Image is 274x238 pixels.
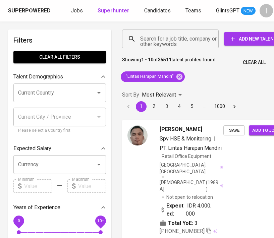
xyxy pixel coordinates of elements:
div: (1989) [160,179,223,192]
span: Teams [185,7,201,14]
button: Go to page 2 [149,101,159,112]
a: Jobs [71,7,84,15]
span: Clear All filters [19,53,101,61]
span: Spv HSE & Monitoring [160,135,211,142]
span: Candidates [144,7,171,14]
b: Total YoE: [168,219,193,227]
span: GlintsGPT [216,7,239,14]
b: Expected: [166,202,186,218]
button: Go to page 5 [187,101,198,112]
div: Expected Salary [13,142,106,155]
button: Go to page 1000 [212,101,227,112]
div: … [200,103,210,110]
a: GlintsGPT NEW [216,7,256,15]
h6: Filters [13,35,106,46]
button: Save [223,125,245,136]
div: I [260,4,273,17]
div: IDR 4.000.000 [160,202,213,218]
a: Teams [185,7,203,15]
p: Sort By [122,91,139,99]
span: NEW [241,8,256,14]
p: Years of Experience [13,203,60,212]
img: 5b18e8c8fe404b3112699f49cc020ed7.jpg [127,125,148,145]
span: 3 [195,219,198,227]
div: Most Relevant [142,89,184,101]
span: | [214,135,216,143]
input: Value [24,179,52,193]
div: [GEOGRAPHIC_DATA], [GEOGRAPHIC_DATA] [160,162,223,175]
div: Talent Demographics [13,70,106,83]
p: Expected Salary [13,144,51,153]
span: [PERSON_NAME] [160,125,202,133]
a: Superhunter [98,7,131,15]
p: Talent Demographics [13,73,63,81]
button: Go to page 4 [174,101,185,112]
span: [DEMOGRAPHIC_DATA] [160,179,206,192]
span: Retail Office Equipment [162,154,211,159]
button: Open [94,88,104,98]
nav: pagination navigation [122,101,241,112]
span: Save [227,127,241,134]
p: Not open to relocation [166,194,213,200]
a: Candidates [144,7,172,15]
span: "Lintas Harapan Mandiri" [121,73,178,80]
span: 10+ [97,219,104,223]
button: Open [94,160,104,169]
span: [PHONE_NUMBER] [160,228,205,234]
input: Value [78,179,106,193]
button: Clear All filters [13,51,106,63]
p: Most Relevant [142,91,176,99]
button: Go to page 3 [161,101,172,112]
b: Superhunter [98,7,129,14]
span: Clear All [243,58,266,67]
p: Please select a Country first [18,127,101,134]
div: Superpowered [8,7,51,15]
div: Years of Experience [13,201,106,214]
button: Go to next page [229,101,240,112]
b: 35511 [158,57,171,62]
b: 1 - 10 [141,57,153,62]
img: magic_wand.svg [220,166,223,169]
div: "Lintas Harapan Mandiri" [121,71,185,82]
span: 0 [17,219,20,223]
a: Superpowered [8,7,52,15]
span: Jobs [71,7,83,14]
button: Clear All [240,56,268,69]
p: Showing of talent profiles found [122,56,216,69]
button: page 1 [136,101,147,112]
span: PT. Lintas Harapan Mandiri [160,145,222,151]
